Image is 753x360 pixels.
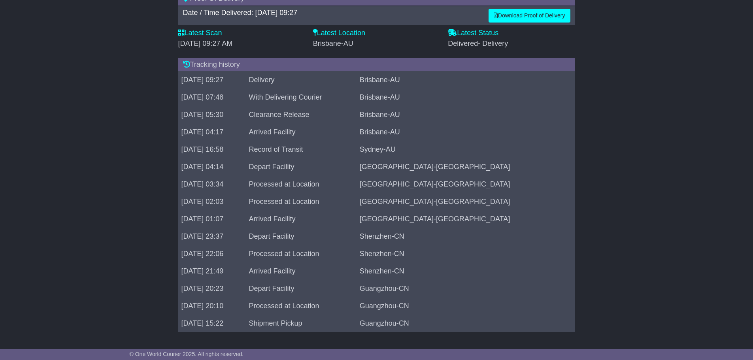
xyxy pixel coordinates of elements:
[357,72,575,89] td: Brisbane-AU
[357,298,575,315] td: Guangzhou-CN
[357,89,575,106] td: Brisbane-AU
[357,158,575,176] td: [GEOGRAPHIC_DATA]-[GEOGRAPHIC_DATA]
[246,141,357,158] td: Record of Transit
[357,141,575,158] td: Sydney-AU
[246,298,357,315] td: Processed at Location
[178,89,246,106] td: [DATE] 07:48
[357,315,575,332] td: Guangzhou-CN
[357,193,575,211] td: [GEOGRAPHIC_DATA]-[GEOGRAPHIC_DATA]
[246,158,357,176] td: Depart Facility
[178,298,246,315] td: [DATE] 20:10
[357,106,575,124] td: Brisbane-AU
[489,9,570,23] a: Download Proof of Delivery
[246,176,357,193] td: Processed at Location
[313,29,365,38] label: Latest Location
[246,315,357,332] td: Shipment Pickup
[178,29,222,38] label: Latest Scan
[246,89,357,106] td: With Delivering Courier
[246,211,357,228] td: Arrived Facility
[178,176,246,193] td: [DATE] 03:34
[178,40,233,47] span: [DATE] 09:27 AM
[246,263,357,280] td: Arrived Facility
[246,193,357,211] td: Processed at Location
[357,280,575,298] td: Guangzhou-CN
[183,9,481,17] div: Date / Time Delivered: [DATE] 09:27
[178,106,246,124] td: [DATE] 05:30
[357,263,575,280] td: Shenzhen-CN
[246,280,357,298] td: Depart Facility
[178,193,246,211] td: [DATE] 02:03
[246,245,357,263] td: Processed at Location
[178,124,246,141] td: [DATE] 04:17
[357,176,575,193] td: [GEOGRAPHIC_DATA]-[GEOGRAPHIC_DATA]
[246,228,357,245] td: Depart Facility
[357,211,575,228] td: [GEOGRAPHIC_DATA]-[GEOGRAPHIC_DATA]
[478,40,508,47] span: - Delivery
[178,280,246,298] td: [DATE] 20:23
[246,72,357,89] td: Delivery
[178,141,246,158] td: [DATE] 16:58
[246,106,357,124] td: Clearance Release
[130,351,244,357] span: © One World Courier 2025. All rights reserved.
[448,29,498,38] label: Latest Status
[178,228,246,245] td: [DATE] 23:37
[246,124,357,141] td: Arrived Facility
[357,124,575,141] td: Brisbane-AU
[178,58,575,72] div: Tracking history
[178,315,246,332] td: [DATE] 15:22
[313,40,353,47] span: Brisbane-AU
[357,228,575,245] td: Shenzhen-CN
[178,158,246,176] td: [DATE] 04:14
[357,245,575,263] td: Shenzhen-CN
[178,72,246,89] td: [DATE] 09:27
[448,40,508,47] span: Delivered
[178,211,246,228] td: [DATE] 01:07
[178,263,246,280] td: [DATE] 21:49
[178,245,246,263] td: [DATE] 22:06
